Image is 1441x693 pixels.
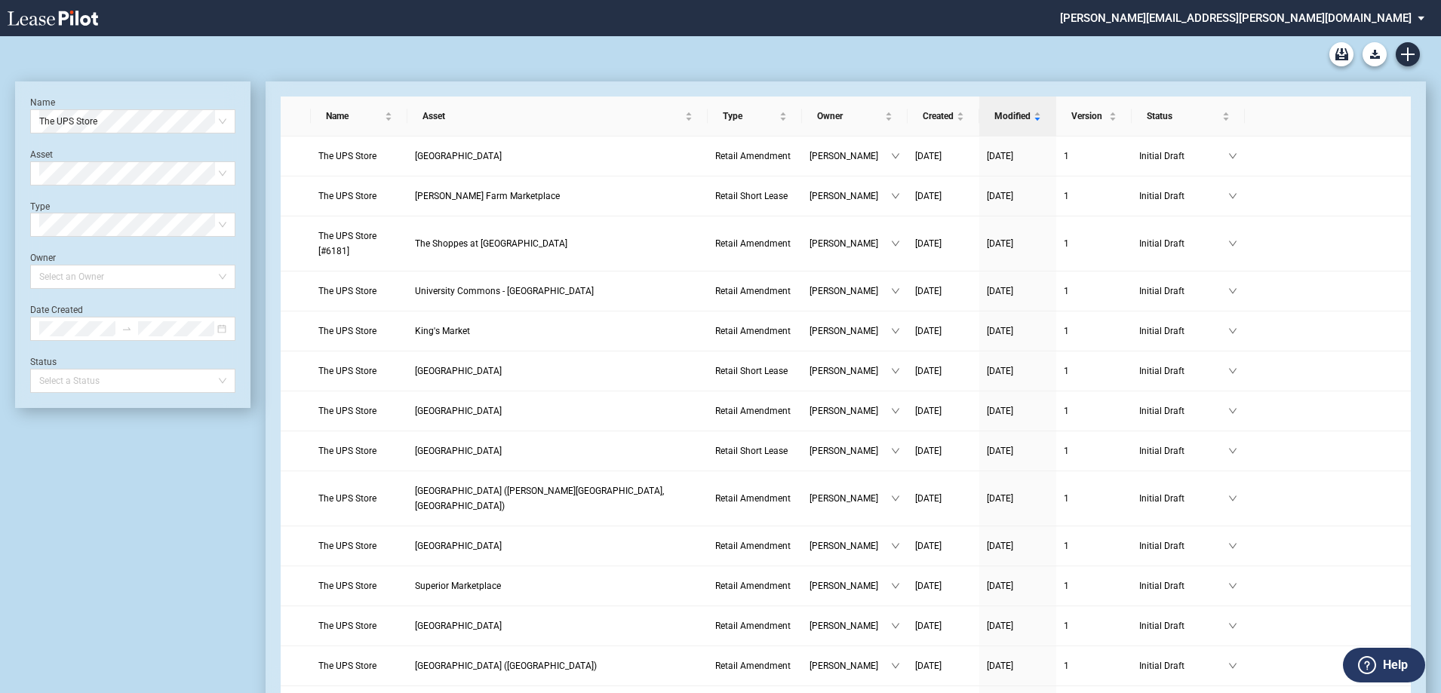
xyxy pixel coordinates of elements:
[987,149,1049,164] a: [DATE]
[915,406,942,416] span: [DATE]
[318,189,400,204] a: The UPS Store
[802,97,908,136] th: Owner
[715,149,794,164] a: Retail Amendment
[915,578,972,593] a: [DATE]
[415,541,502,551] span: Unity Plaza
[987,493,1013,504] span: [DATE]
[915,618,972,633] a: [DATE]
[318,493,376,504] span: The UPS Store
[915,403,972,419] a: [DATE]
[915,238,942,249] span: [DATE]
[326,109,382,124] span: Name
[1064,238,1069,249] span: 1
[1396,42,1420,66] a: Create new document
[987,286,1013,296] span: [DATE]
[318,403,400,419] a: The UPS Store
[715,238,791,249] span: Retail Amendment
[915,658,972,673] a: [DATE]
[1064,149,1124,164] a: 1
[810,284,891,299] span: [PERSON_NAME]
[318,491,400,506] a: The UPS Store
[715,366,788,376] span: Retail Short Lease
[1139,491,1228,506] span: Initial Draft
[318,228,400,259] a: The UPS Store [#6181]
[987,326,1013,336] span: [DATE]
[915,324,972,339] a: [DATE]
[318,658,400,673] a: The UPS Store
[817,109,882,124] span: Owner
[1139,324,1228,339] span: Initial Draft
[121,324,132,334] span: swap-right
[891,661,900,670] span: down
[987,446,1013,456] span: [DATE]
[30,201,50,212] label: Type
[1064,493,1069,504] span: 1
[810,618,891,633] span: [PERSON_NAME]
[415,238,567,249] span: The Shoppes at Cinnaminson
[318,191,376,201] span: The UPS Store
[715,286,791,296] span: Retail Amendment
[891,287,900,296] span: down
[318,661,376,671] span: The UPS Store
[715,151,791,161] span: Retail Amendment
[891,446,900,455] span: down
[1132,97,1245,136] th: Status
[30,149,53,160] label: Asset
[415,538,700,553] a: [GEOGRAPHIC_DATA]
[318,578,400,593] a: The UPS Store
[1139,538,1228,553] span: Initial Draft
[891,621,900,630] span: down
[415,578,700,593] a: Superior Marketplace
[1228,239,1237,248] span: down
[891,152,900,161] span: down
[810,363,891,379] span: [PERSON_NAME]
[987,406,1013,416] span: [DATE]
[979,97,1056,136] th: Modified
[318,541,376,551] span: The UPS Store
[810,403,891,419] span: [PERSON_NAME]
[715,578,794,593] a: Retail Amendment
[1064,618,1124,633] a: 1
[415,366,502,376] span: Salem Road Station
[715,618,794,633] a: Retail Amendment
[415,618,700,633] a: [GEOGRAPHIC_DATA]
[915,661,942,671] span: [DATE]
[891,366,900,376] span: down
[1064,189,1124,204] a: 1
[915,151,942,161] span: [DATE]
[891,581,900,590] span: down
[987,366,1013,376] span: [DATE]
[1064,284,1124,299] a: 1
[415,581,501,591] span: Superior Marketplace
[915,149,972,164] a: [DATE]
[1064,403,1124,419] a: 1
[715,621,791,631] span: Retail Amendment
[915,366,942,376] span: [DATE]
[415,658,700,673] a: [GEOGRAPHIC_DATA] ([GEOGRAPHIC_DATA])
[708,97,802,136] th: Type
[1064,286,1069,296] span: 1
[987,236,1049,251] a: [DATE]
[987,661,1013,671] span: [DATE]
[415,191,560,201] span: Perkins Farm Marketplace
[1228,621,1237,630] span: down
[1064,658,1124,673] a: 1
[891,192,900,201] span: down
[1064,661,1069,671] span: 1
[810,538,891,553] span: [PERSON_NAME]
[1139,578,1228,593] span: Initial Draft
[987,238,1013,249] span: [DATE]
[1139,363,1228,379] span: Initial Draft
[415,486,664,511] span: Parkway Plaza (Carle Place, NY)
[415,286,594,296] span: University Commons - Wilmington
[923,109,954,124] span: Created
[415,326,470,336] span: King's Market
[891,494,900,503] span: down
[415,661,597,671] span: Rutland Plaza (VT)
[915,491,972,506] a: [DATE]
[1139,443,1228,458] span: Initial Draft
[1139,189,1228,204] span: Initial Draft
[810,236,891,251] span: [PERSON_NAME]
[715,443,794,458] a: Retail Short Lease
[1383,655,1408,675] label: Help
